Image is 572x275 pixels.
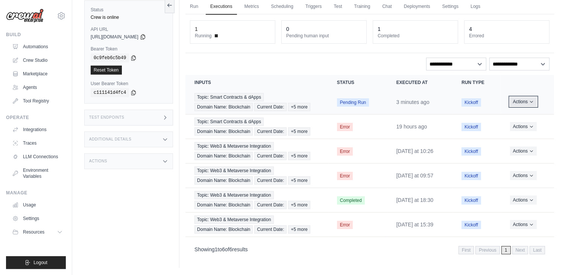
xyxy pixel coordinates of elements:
a: Tool Registry [9,95,66,107]
label: API URL [91,26,167,32]
button: Actions for execution [510,220,537,229]
span: Current Date: [254,152,287,160]
span: Completed [337,196,365,205]
label: Bearer Token [91,46,167,52]
span: Domain Name: Blockchain [194,127,253,136]
time: September 13, 2025 at 09:57 IST [396,173,434,179]
span: Kickoff [461,147,481,156]
div: Operate [6,115,66,121]
span: Topic: Web3 & Metaverse Integration [194,215,274,224]
span: Current Date: [254,176,287,185]
span: Kickoff [461,98,481,107]
span: Topic: Web3 & Metaverse Integration [194,142,274,150]
section: Crew executions table [185,75,554,259]
time: September 13, 2025 at 17:03 IST [396,124,427,130]
time: September 12, 2025 at 15:39 IST [396,222,434,228]
span: Domain Name: Blockchain [194,225,253,234]
h3: Additional Details [89,137,131,142]
div: Chat Widget [534,239,572,275]
span: +5 more [288,225,310,234]
span: Kickoff [461,172,481,180]
span: Topic: Web3 & Metaverse Integration [194,191,274,199]
span: Domain Name: Blockchain [194,201,253,209]
dt: Errored [469,33,545,39]
span: Pending Run [337,98,369,107]
th: Run Type [452,75,501,90]
div: 4 [469,25,472,33]
span: Kickoff [461,196,481,205]
span: Error [337,221,353,229]
div: Crew is online [91,14,167,20]
span: Domain Name: Blockchain [194,103,253,111]
button: Actions for execution [510,196,537,205]
label: User Bearer Token [91,81,167,87]
a: Agents [9,81,66,93]
p: Showing to of results [194,246,248,253]
span: +5 more [288,201,310,209]
a: Marketplace [9,68,66,80]
button: Logout [6,256,66,269]
button: Actions for execution [510,171,537,180]
a: Traces [9,137,66,149]
code: c111141d4fc4 [91,88,129,97]
span: Resources [23,229,44,235]
time: September 14, 2025 at 12:01 IST [396,99,429,105]
span: Topic: Smart Contracts & dApps [194,118,264,126]
a: View execution details for Topic [194,118,319,136]
a: Environment Variables [9,164,66,182]
a: View execution details for Topic [194,93,319,111]
a: View execution details for Topic [194,167,319,185]
span: Error [337,123,353,131]
span: 6 [222,246,225,252]
nav: Pagination [458,246,545,254]
span: Error [337,172,353,180]
button: Actions for execution [510,97,537,106]
span: Logout [33,260,47,266]
img: Logo [6,9,44,23]
span: Kickoff [461,123,481,131]
span: 1 [501,246,511,254]
nav: Pagination [185,240,554,259]
span: Current Date: [254,225,287,234]
span: Last [530,246,545,254]
dt: Pending human input [286,33,362,39]
dt: Completed [378,33,453,39]
a: Crew Studio [9,54,66,66]
label: Status [91,7,167,13]
span: 1 [215,246,218,252]
div: Manage [6,190,66,196]
a: LLM Connections [9,151,66,163]
a: View execution details for Topic [194,142,319,160]
span: Error [337,147,353,156]
div: 1 [378,25,381,33]
h3: Actions [89,159,107,163]
a: Automations [9,41,66,53]
time: September 12, 2025 at 18:30 IST [396,197,434,203]
h3: Test Endpoints [89,115,124,120]
span: Topic: Smart Contracts & dApps [194,93,264,101]
a: Usage [9,199,66,211]
span: +5 more [288,176,310,185]
span: Previous [475,246,500,254]
span: Current Date: [254,201,287,209]
span: Domain Name: Blockchain [194,152,253,160]
a: Integrations [9,124,66,136]
code: 0c9feb6c5b49 [91,53,129,63]
time: September 13, 2025 at 10:26 IST [396,148,434,154]
th: Inputs [185,75,328,90]
span: Domain Name: Blockchain [194,176,253,185]
span: 6 [229,246,232,252]
a: Settings [9,212,66,225]
span: Next [512,246,528,254]
span: +5 more [288,103,310,111]
div: 0 [286,25,289,33]
th: Status [328,75,387,90]
a: View execution details for Topic [194,215,319,234]
a: Reset Token [91,66,122,75]
button: Resources [9,226,66,238]
span: Current Date: [254,103,287,111]
button: Actions for execution [510,122,537,131]
span: [URL][DOMAIN_NAME] [91,34,138,40]
span: Running [195,33,212,39]
span: Kickoff [461,221,481,229]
